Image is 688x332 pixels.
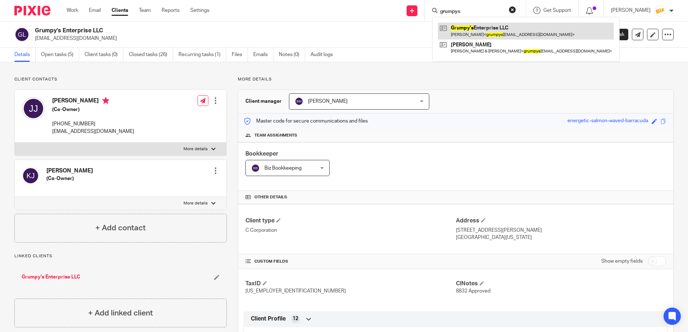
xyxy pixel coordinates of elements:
[52,97,134,106] h4: [PERSON_NAME]
[456,234,666,241] p: [GEOGRAPHIC_DATA][US_STATE]
[654,5,666,17] img: siteIcon.png
[112,7,128,14] a: Clients
[22,97,45,120] img: svg%3E
[35,27,467,34] h2: Grumpy's Enterprise LLC
[253,48,273,62] a: Emails
[52,120,134,128] p: [PHONE_NUMBER]
[41,48,79,62] a: Open tasks (5)
[52,128,134,135] p: [EMAIL_ADDRESS][DOMAIN_NAME]
[295,97,303,106] img: svg%3E
[88,308,153,319] h4: + Add linked client
[22,273,80,281] a: Grumpy's Enterprise LLC
[611,7,651,14] p: [PERSON_NAME]
[14,6,50,15] img: Pixie
[14,48,36,62] a: Details
[232,48,248,62] a: Files
[14,77,227,82] p: Client contacts
[35,35,576,42] p: [EMAIL_ADDRESS][DOMAIN_NAME]
[279,48,305,62] a: Notes (0)
[456,217,666,225] h4: Address
[251,164,260,172] img: svg%3E
[244,117,368,125] p: Master code for secure communications and files
[245,98,282,105] h3: Client manager
[102,97,109,104] i: Primary
[293,315,298,322] span: 12
[162,7,180,14] a: Reports
[543,8,571,13] span: Get Support
[190,7,209,14] a: Settings
[456,289,490,294] span: 8832 Approved
[85,48,123,62] a: Client tasks (0)
[178,48,226,62] a: Recurring tasks (1)
[509,6,516,13] button: Clear
[52,106,134,113] h5: (Co-Owner)
[67,7,78,14] a: Work
[46,175,93,182] h5: (Co-Owner)
[22,167,39,184] img: svg%3E
[245,280,456,287] h4: TaxID
[139,7,151,14] a: Team
[311,48,338,62] a: Audit logs
[456,280,666,287] h4: ClNotes
[308,99,348,104] span: [PERSON_NAME]
[245,227,456,234] p: C Corporation
[184,146,208,152] p: More details
[184,200,208,206] p: More details
[14,27,30,42] img: svg%3E
[601,258,643,265] label: Show empty fields
[14,253,227,259] p: Linked clients
[245,151,279,157] span: Bookkeeper
[439,9,504,15] input: Search
[567,117,648,125] div: energetic-salmon-waved-barracuda
[46,167,93,175] h4: [PERSON_NAME]
[456,227,666,234] p: [STREET_ADDRESS][PERSON_NAME]
[129,48,173,62] a: Closed tasks (26)
[264,166,302,171] span: Biz Bookkeeping
[254,194,287,200] span: Other details
[89,7,101,14] a: Email
[254,133,297,138] span: Team assignments
[245,289,346,294] span: [US_EMPLOYER_IDENTIFICATION_NUMBER]
[245,217,456,225] h4: Client type
[238,77,674,82] p: More details
[251,315,286,323] span: Client Profile
[245,259,456,264] h4: CUSTOM FIELDS
[95,222,146,234] h4: + Add contact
